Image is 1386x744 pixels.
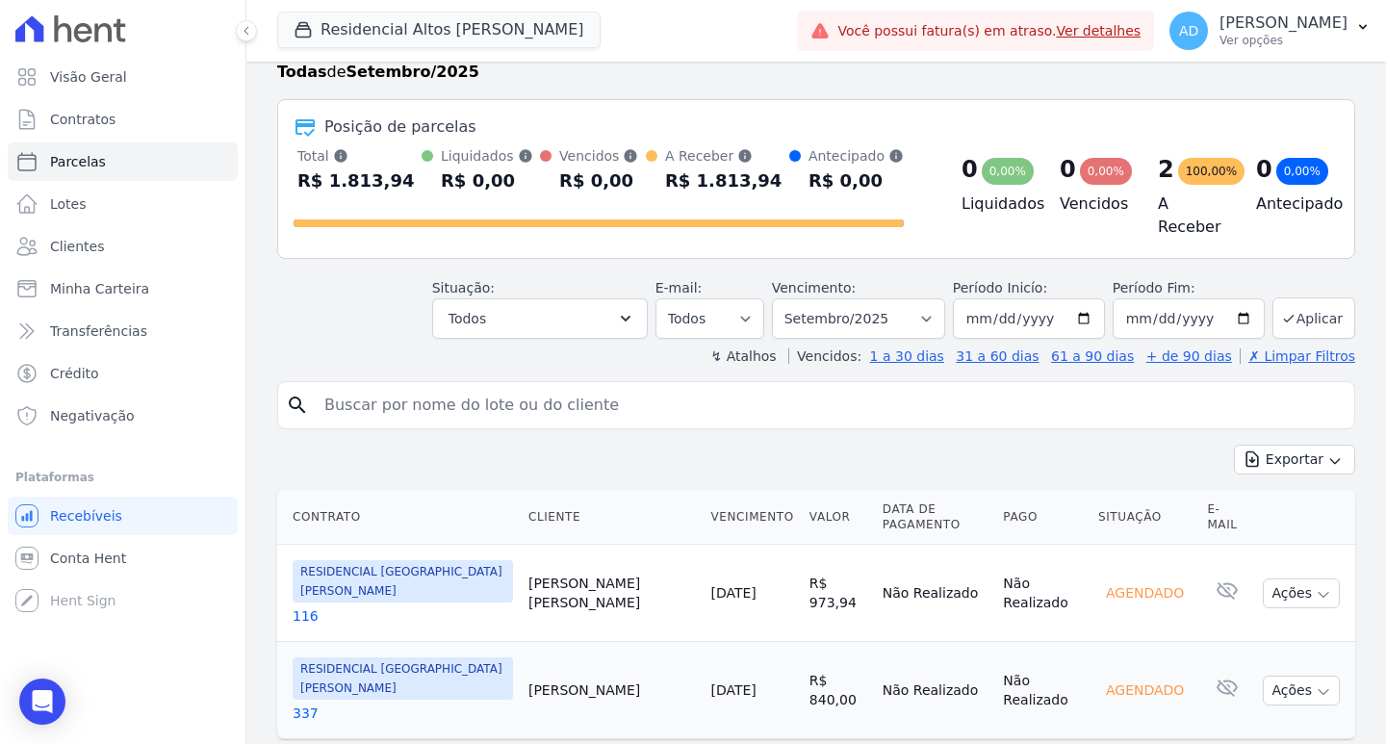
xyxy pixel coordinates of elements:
div: 0,00% [1276,158,1328,185]
div: Plataformas [15,466,230,489]
th: Pago [995,490,1091,545]
h4: Vencidos [1060,192,1127,216]
div: Posição de parcelas [324,115,476,139]
span: Transferências [50,321,147,341]
span: RESIDENCIAL [GEOGRAPHIC_DATA][PERSON_NAME] [293,657,513,700]
button: Exportar [1234,445,1355,475]
div: R$ 1.813,94 [297,166,414,196]
h4: Liquidados [962,192,1029,216]
td: Não Realizado [995,642,1091,739]
div: R$ 0,00 [559,166,638,196]
button: Ações [1263,676,1340,706]
td: R$ 840,00 [802,642,875,739]
label: ↯ Atalhos [710,348,776,364]
a: + de 90 dias [1146,348,1232,364]
th: Vencimento [703,490,801,545]
h4: Antecipado [1256,192,1323,216]
a: Lotes [8,185,238,223]
div: Open Intercom Messenger [19,679,65,725]
div: Liquidados [441,146,533,166]
div: Antecipado [808,146,904,166]
span: Clientes [50,237,104,256]
td: R$ 973,94 [802,545,875,642]
a: Visão Geral [8,58,238,96]
th: Valor [802,490,875,545]
div: R$ 0,00 [808,166,904,196]
a: Ver detalhes [1057,23,1142,38]
span: Conta Hent [50,549,126,568]
div: Vencidos [559,146,638,166]
button: Todos [432,298,648,339]
div: Total [297,146,414,166]
a: Minha Carteira [8,269,238,308]
button: Residencial Altos [PERSON_NAME] [277,12,601,48]
th: Data de Pagamento [875,490,996,545]
div: 0 [1060,154,1076,185]
button: AD [PERSON_NAME] Ver opções [1154,4,1386,58]
div: A Receber [665,146,782,166]
div: 2 [1158,154,1174,185]
th: Contrato [277,490,521,545]
a: Negativação [8,397,238,435]
label: E-mail: [655,280,703,295]
h4: A Receber [1158,192,1225,239]
span: Minha Carteira [50,279,149,298]
div: 0,00% [1080,158,1132,185]
a: Recebíveis [8,497,238,535]
div: R$ 0,00 [441,166,533,196]
div: 0 [1256,154,1272,185]
td: Não Realizado [875,642,996,739]
a: ✗ Limpar Filtros [1240,348,1355,364]
div: 0,00% [982,158,1034,185]
i: search [286,394,309,417]
div: 100,00% [1178,158,1245,185]
div: Agendado [1098,579,1192,606]
td: Não Realizado [995,545,1091,642]
div: Agendado [1098,677,1192,704]
span: Contratos [50,110,115,129]
span: RESIDENCIAL [GEOGRAPHIC_DATA][PERSON_NAME] [293,560,513,603]
a: Contratos [8,100,238,139]
a: 31 a 60 dias [956,348,1039,364]
strong: Setembro/2025 [346,63,479,81]
button: Ações [1263,578,1340,608]
p: de [277,61,479,84]
a: Parcelas [8,142,238,181]
a: Crédito [8,354,238,393]
a: 116 [293,606,513,626]
a: Transferências [8,312,238,350]
span: Negativação [50,406,135,425]
label: Situação: [432,280,495,295]
td: [PERSON_NAME] [PERSON_NAME] [521,545,704,642]
a: [DATE] [710,585,756,601]
p: [PERSON_NAME] [1219,13,1347,33]
a: Clientes [8,227,238,266]
label: Período Fim: [1113,278,1265,298]
span: Você possui fatura(s) em atraso. [837,21,1141,41]
label: Período Inicío: [953,280,1047,295]
th: Situação [1091,490,1199,545]
th: Cliente [521,490,704,545]
a: Conta Hent [8,539,238,577]
input: Buscar por nome do lote ou do cliente [313,386,1347,424]
a: 337 [293,704,513,723]
td: Não Realizado [875,545,996,642]
a: [DATE] [710,682,756,698]
td: [PERSON_NAME] [521,642,704,739]
p: Ver opções [1219,33,1347,48]
span: Recebíveis [50,506,122,526]
button: Aplicar [1272,297,1355,339]
span: Lotes [50,194,87,214]
a: 61 a 90 dias [1051,348,1134,364]
span: Todos [449,307,486,330]
a: 1 a 30 dias [870,348,944,364]
span: Crédito [50,364,99,383]
span: Parcelas [50,152,106,171]
strong: Todas [277,63,327,81]
div: 0 [962,154,978,185]
span: Visão Geral [50,67,127,87]
div: R$ 1.813,94 [665,166,782,196]
label: Vencimento: [772,280,856,295]
label: Vencidos: [788,348,861,364]
span: AD [1179,24,1198,38]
